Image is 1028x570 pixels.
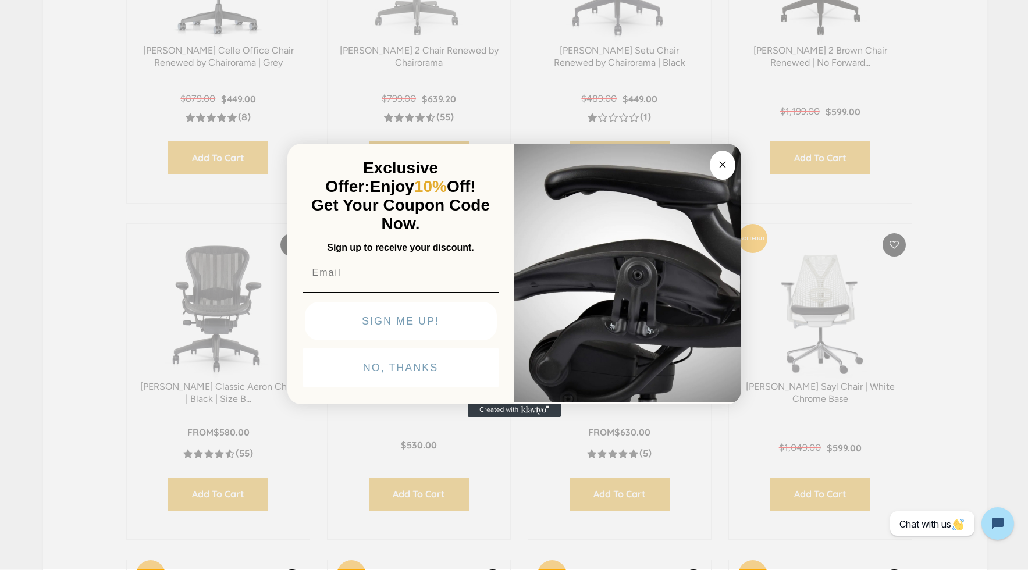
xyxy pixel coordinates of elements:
[303,261,499,284] input: Email
[311,196,490,233] span: Get Your Coupon Code Now.
[514,141,741,402] img: 92d77583-a095-41f6-84e7-858462e0427a.jpeg
[468,403,561,417] a: Created with Klaviyo - opens in a new tab
[327,243,474,252] span: Sign up to receive your discount.
[303,292,499,293] img: underline
[414,177,447,195] span: 10%
[370,177,476,195] span: Enjoy Off!
[325,159,438,195] span: Exclusive Offer:
[710,151,735,180] button: Close dialog
[303,348,499,387] button: NO, THANKS
[305,302,497,340] button: SIGN ME UP!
